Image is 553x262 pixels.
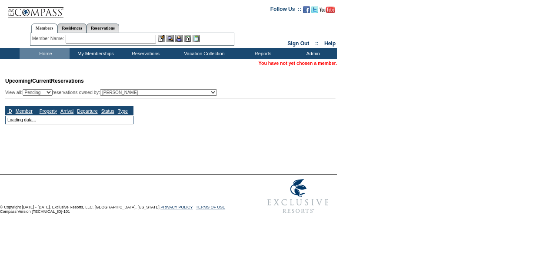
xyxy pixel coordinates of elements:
[5,78,51,84] span: Upcoming/Current
[5,78,84,84] span: Reservations
[118,108,128,114] a: Type
[287,40,309,47] a: Sign Out
[101,108,114,114] a: Status
[77,108,97,114] a: Departure
[57,24,87,33] a: Residences
[7,108,12,114] a: ID
[196,205,226,209] a: TERMS OF USE
[60,108,73,114] a: Arrival
[311,6,318,13] img: Follow us on Twitter
[193,35,200,42] img: b_calculator.gif
[270,5,301,16] td: Follow Us ::
[160,205,193,209] a: PRIVACY POLICY
[184,35,191,42] img: Reservations
[6,115,133,124] td: Loading data...
[70,48,120,59] td: My Memberships
[87,24,119,33] a: Reservations
[20,48,70,59] td: Home
[32,35,66,42] div: Member Name:
[303,6,310,13] img: Become our fan on Facebook
[40,108,57,114] a: Property
[259,175,337,218] img: Exclusive Resorts
[16,108,33,114] a: Member
[175,35,183,42] img: Impersonate
[120,48,170,59] td: Reservations
[320,9,335,14] a: Subscribe to our YouTube Channel
[259,60,337,66] span: You have not yet chosen a member.
[324,40,336,47] a: Help
[303,9,310,14] a: Become our fan on Facebook
[170,48,237,59] td: Vacation Collection
[31,24,58,33] a: Members
[311,9,318,14] a: Follow us on Twitter
[167,35,174,42] img: View
[158,35,165,42] img: b_edit.gif
[315,40,319,47] span: ::
[287,48,337,59] td: Admin
[237,48,287,59] td: Reports
[320,7,335,13] img: Subscribe to our YouTube Channel
[5,89,221,96] div: View all: reservations owned by:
